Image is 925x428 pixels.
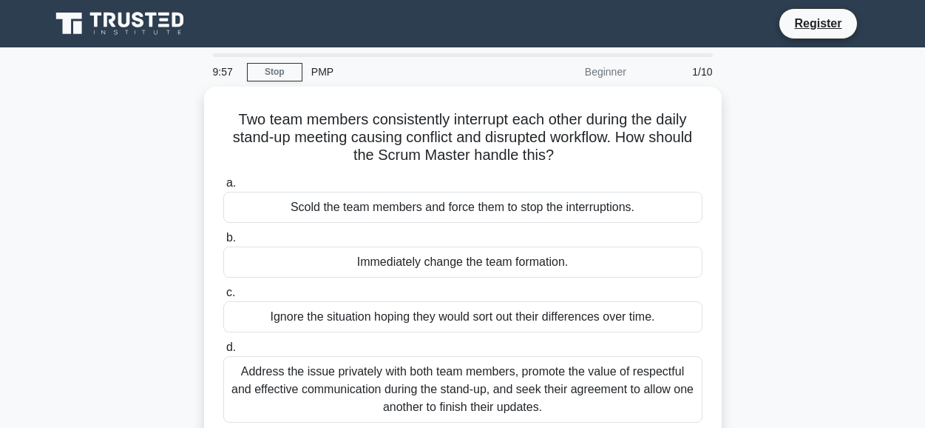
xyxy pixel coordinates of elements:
div: Ignore the situation hoping they would sort out their differences over time. [223,301,702,332]
a: Register [785,14,850,33]
div: PMP [302,57,506,87]
span: c. [226,286,235,298]
span: d. [226,341,236,353]
div: Address the issue privately with both team members, promote the value of respectful and effective... [223,356,702,423]
h5: Two team members consistently interrupt each other during the daily stand-up meeting causing conf... [222,110,704,165]
a: Stop [247,63,302,81]
div: 9:57 [204,57,247,87]
div: 1/10 [635,57,722,87]
span: a. [226,176,236,189]
div: Immediately change the team formation. [223,247,702,278]
div: Scold the team members and force them to stop the interruptions. [223,192,702,223]
div: Beginner [506,57,635,87]
span: b. [226,231,236,244]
